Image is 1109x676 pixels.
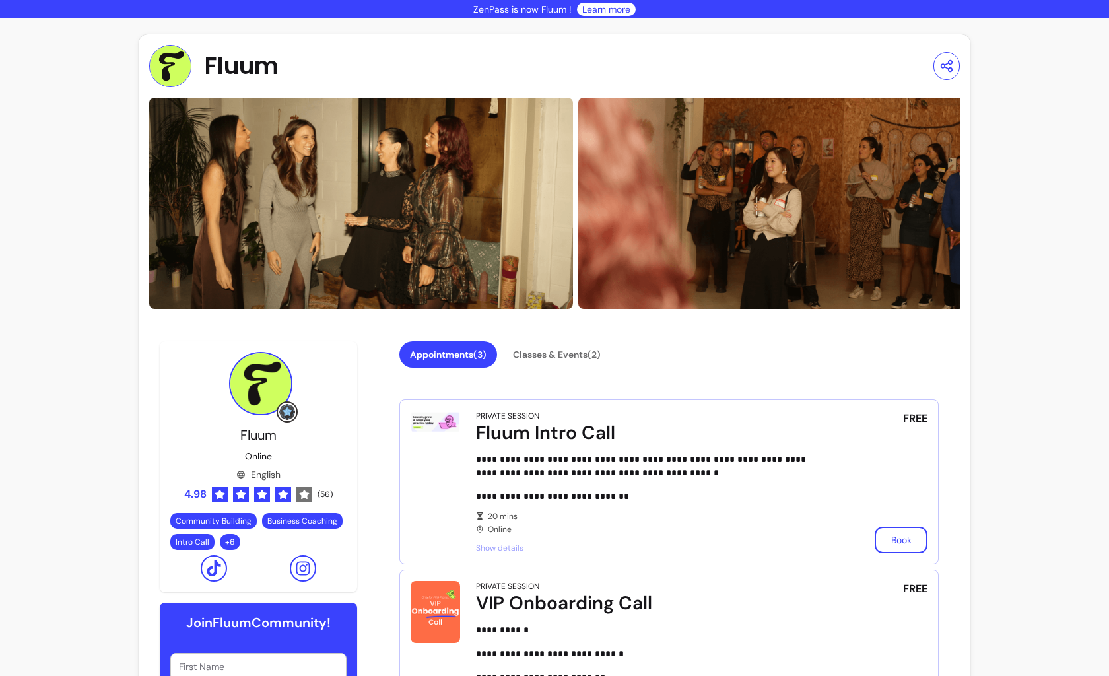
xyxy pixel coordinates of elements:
[240,426,277,444] span: Fluum
[903,581,927,597] span: FREE
[176,516,252,526] span: Community Building
[476,581,539,591] div: Private Session
[411,411,460,433] img: Fluum Intro Call
[473,3,572,16] p: ZenPass is now Fluum !
[149,45,191,87] img: Provider image
[399,341,497,368] button: Appointments(3)
[279,404,295,420] img: Grow
[476,511,832,535] div: Online
[236,468,281,481] div: English
[502,341,611,368] button: Classes & Events(2)
[245,450,272,463] p: Online
[488,511,832,522] span: 20 mins
[149,98,573,309] img: https://d22cr2pskkweo8.cloudfront.net/7da0f95d-a9ed-4b41-b915-5433de84e032
[476,543,832,553] span: Show details
[184,487,207,502] span: 4.98
[582,3,630,16] a: Learn more
[176,537,209,547] span: Intro Call
[186,613,331,632] h6: Join Fluum Community!
[205,53,279,79] span: Fluum
[476,421,832,445] div: Fluum Intro Call
[578,98,1002,309] img: https://d22cr2pskkweo8.cloudfront.net/bebc8608-c9bb-47e6-9180-4ba40991fc76
[267,516,337,526] span: Business Coaching
[875,527,927,553] button: Book
[222,537,238,547] span: + 6
[903,411,927,426] span: FREE
[476,591,832,615] div: VIP Onboarding Call
[318,489,333,500] span: ( 56 )
[476,411,539,421] div: Private Session
[229,352,292,415] img: Provider image
[179,660,338,673] input: First Name
[411,581,460,643] img: VIP Onboarding Call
